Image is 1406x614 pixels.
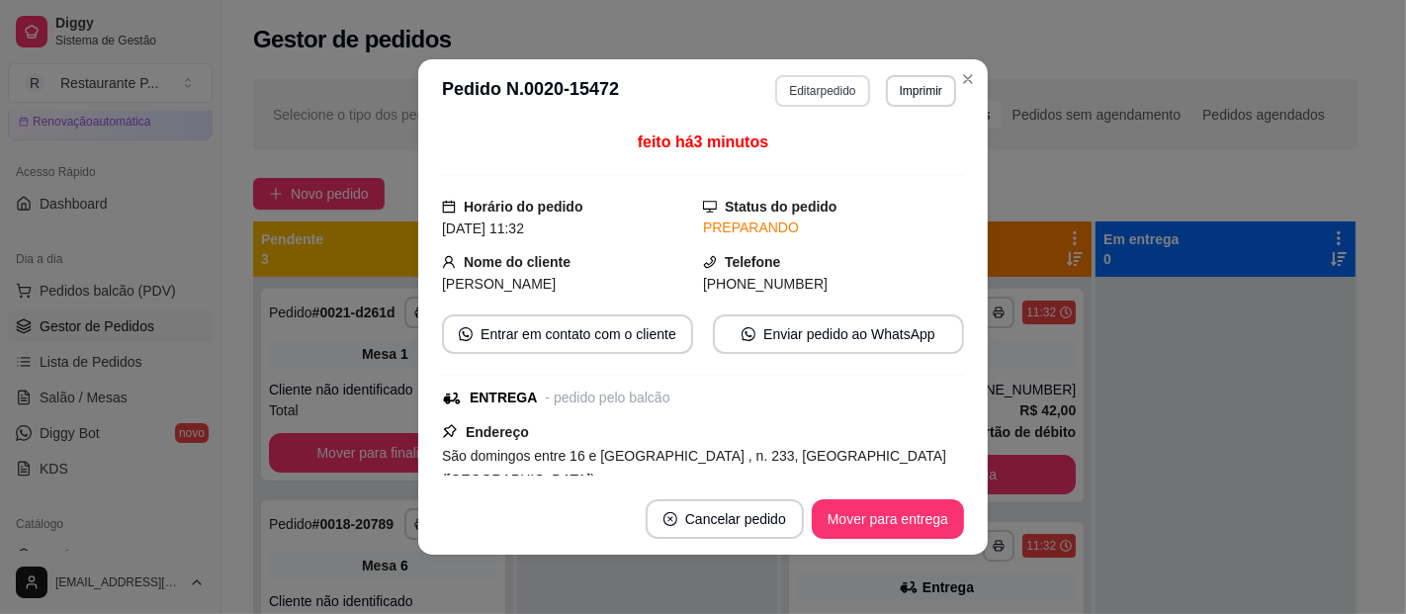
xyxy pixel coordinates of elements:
span: close-circle [663,512,677,526]
span: pushpin [442,423,458,439]
button: whats-appEnviar pedido ao WhatsApp [713,314,964,354]
span: [PERSON_NAME] [442,276,556,292]
button: Imprimir [886,75,956,107]
div: PREPARANDO [703,218,964,238]
strong: Horário do pedido [464,199,583,215]
span: [DATE] 11:32 [442,220,524,236]
span: whats-app [459,327,473,341]
button: whats-appEntrar em contato com o cliente [442,314,693,354]
button: Mover para entrega [812,499,964,539]
h3: Pedido N. 0020-15472 [442,75,619,107]
strong: Endereço [466,424,529,440]
button: Editarpedido [775,75,869,107]
strong: Status do pedido [725,199,837,215]
strong: Telefone [725,254,781,270]
span: phone [703,255,717,269]
strong: Nome do cliente [464,254,571,270]
span: desktop [703,200,717,214]
div: ENTREGA [470,388,537,408]
div: - pedido pelo balcão [545,388,669,408]
span: São domingos entre 16 e [GEOGRAPHIC_DATA] , n. 233, [GEOGRAPHIC_DATA] ([GEOGRAPHIC_DATA]) - [442,448,946,487]
span: user [442,255,456,269]
span: feito há 3 minutos [638,133,768,150]
button: Close [952,63,984,95]
button: close-circleCancelar pedido [646,499,804,539]
span: calendar [442,200,456,214]
span: whats-app [742,327,755,341]
span: [PHONE_NUMBER] [703,276,828,292]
